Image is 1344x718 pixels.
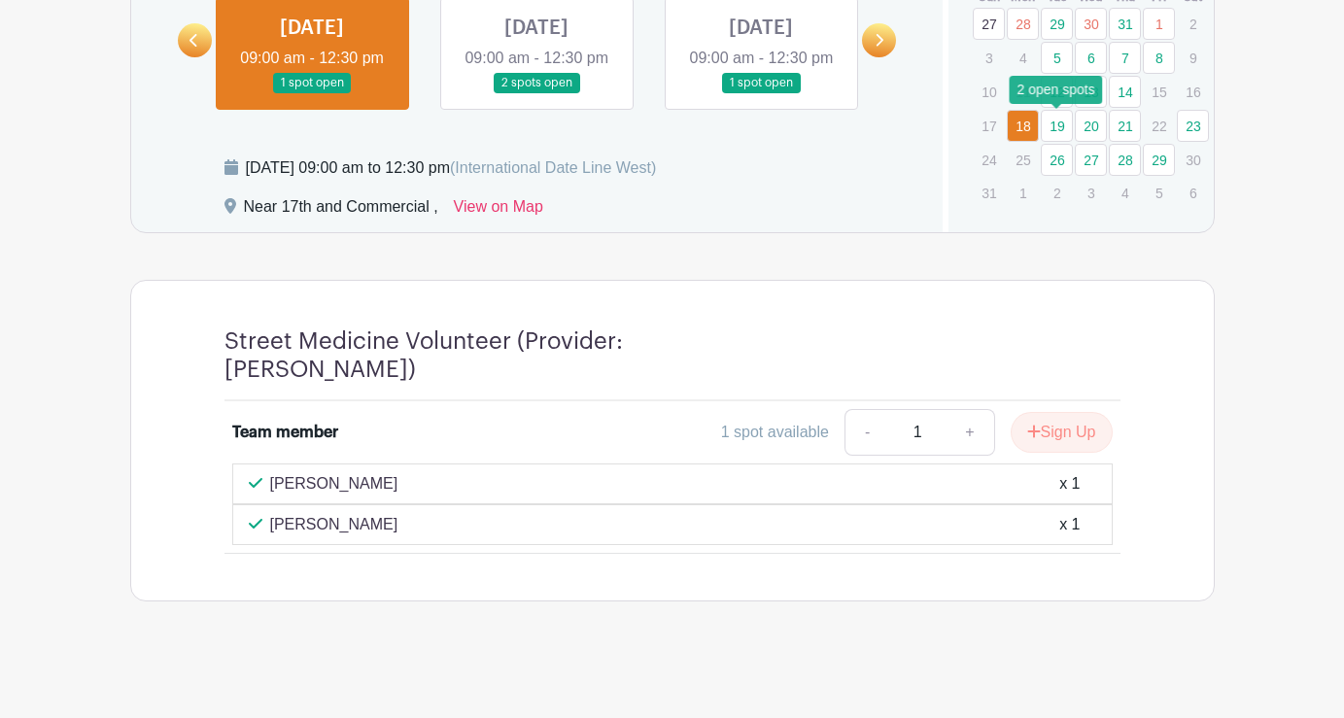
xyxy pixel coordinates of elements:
p: 30 [1177,145,1209,175]
p: 16 [1177,77,1209,107]
a: 21 [1109,110,1141,142]
a: 26 [1041,144,1073,176]
a: 28 [1007,8,1039,40]
button: Sign Up [1011,412,1113,453]
div: x 1 [1059,513,1080,536]
p: 3 [973,43,1005,73]
a: + [946,409,994,456]
p: 25 [1007,145,1039,175]
a: 18 [1007,110,1039,142]
a: 1 [1143,8,1175,40]
p: 4 [1007,43,1039,73]
p: 11 [1007,77,1039,107]
a: 30 [1075,8,1107,40]
h4: Street Medicine Volunteer (Provider: [PERSON_NAME]) [224,327,759,384]
a: 29 [1041,8,1073,40]
p: 22 [1143,111,1175,141]
p: 2 [1177,9,1209,39]
a: 27 [1075,144,1107,176]
div: x 1 [1059,472,1080,496]
div: 1 spot available [721,421,829,444]
a: View on Map [454,195,543,226]
p: 6 [1177,178,1209,208]
p: 24 [973,145,1005,175]
p: 9 [1177,43,1209,73]
a: 8 [1143,42,1175,74]
p: 3 [1075,178,1107,208]
p: [PERSON_NAME] [270,513,398,536]
p: [PERSON_NAME] [270,472,398,496]
a: 28 [1109,144,1141,176]
p: 4 [1109,178,1141,208]
div: 2 open spots [1010,76,1103,104]
div: [DATE] 09:00 am to 12:30 pm [246,156,657,180]
a: 5 [1041,42,1073,74]
a: 31 [1109,8,1141,40]
p: 2 [1041,178,1073,208]
a: 14 [1109,76,1141,108]
p: 5 [1143,178,1175,208]
a: 23 [1177,110,1209,142]
div: Near 17th and Commercial , [244,195,438,226]
a: 19 [1041,110,1073,142]
p: 15 [1143,77,1175,107]
a: 7 [1109,42,1141,74]
p: 10 [973,77,1005,107]
span: (International Date Line West) [450,159,656,176]
a: 20 [1075,110,1107,142]
p: 1 [1007,178,1039,208]
a: 6 [1075,42,1107,74]
a: - [844,409,889,456]
p: 17 [973,111,1005,141]
a: 29 [1143,144,1175,176]
div: Team member [232,421,338,444]
p: 31 [973,178,1005,208]
a: 27 [973,8,1005,40]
